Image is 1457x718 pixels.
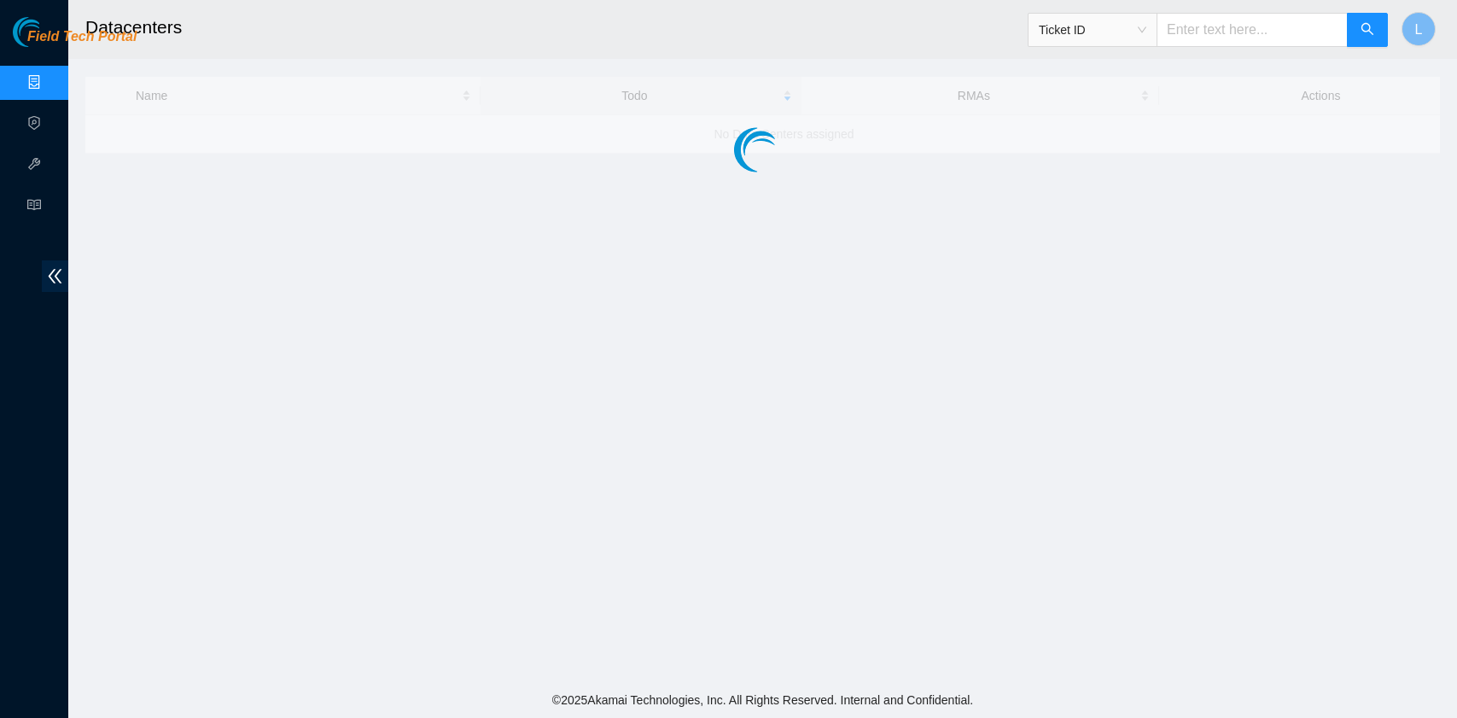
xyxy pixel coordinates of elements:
input: Enter text here... [1157,13,1348,47]
img: Akamai Technologies [13,17,86,47]
button: L [1402,12,1436,46]
span: L [1415,19,1423,40]
span: double-left [42,260,68,292]
footer: © 2025 Akamai Technologies, Inc. All Rights Reserved. Internal and Confidential. [68,682,1457,718]
span: read [27,190,41,225]
a: Akamai TechnologiesField Tech Portal [13,31,137,53]
span: search [1361,22,1374,38]
span: Field Tech Portal [27,29,137,45]
button: search [1347,13,1388,47]
span: Ticket ID [1039,17,1146,43]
